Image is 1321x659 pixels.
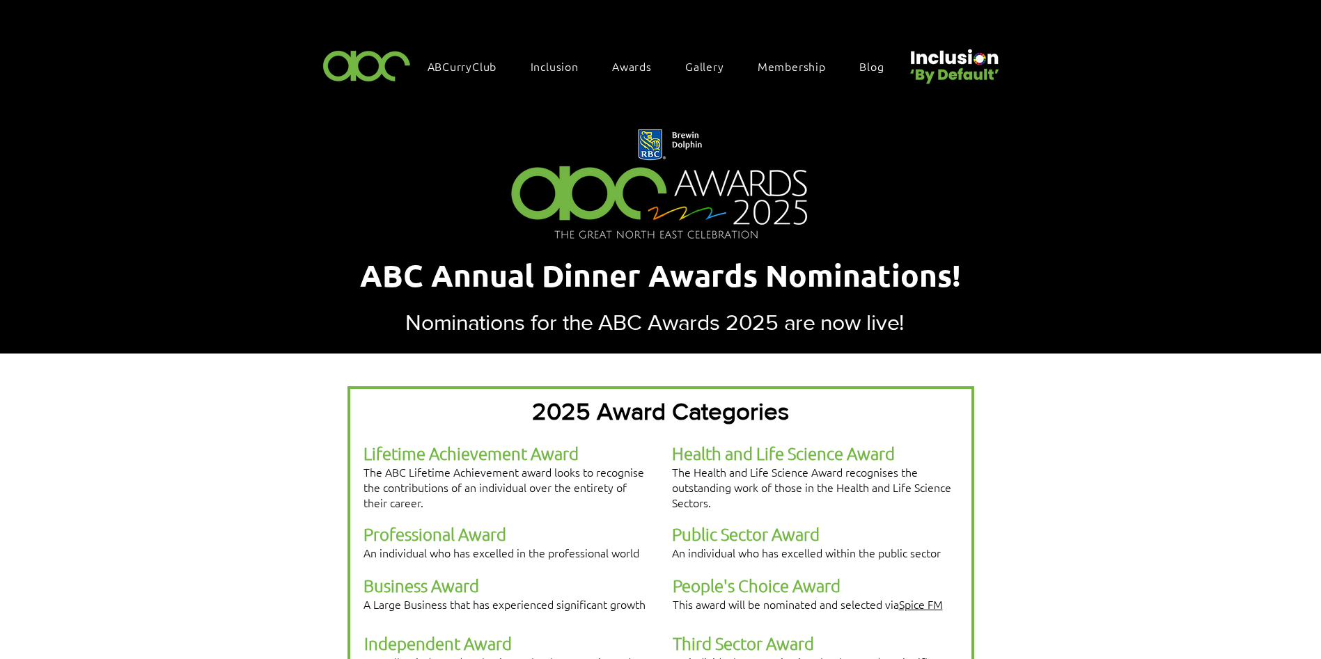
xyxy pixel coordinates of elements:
span: ABCurryClub [428,58,497,74]
img: ABC-Logo-Blank-Background-01-01-2.png [319,45,415,86]
a: Blog [852,51,905,81]
span: Public Sector Award [672,523,820,544]
nav: Site [421,51,905,81]
span: Gallery [685,58,724,74]
span: The ABC Lifetime Achievement award looks to recognise the contributions of an individual over the... [364,464,644,510]
span: ABC Annual Dinner Awards Nominations! [360,256,961,294]
span: Independent Award [364,633,512,653]
a: Membership [751,51,847,81]
span: People's Choice Award [673,575,841,596]
img: Northern Insights Double Pager Apr 2025.png [493,110,828,261]
span: 2025 Award Categories [532,398,789,424]
span: Business Award [364,575,479,596]
span: Inclusion [531,58,579,74]
a: ABCurryClub [421,51,518,81]
span: The Health and Life Science Award recognises the outstanding work of those in the Health and Life... [672,464,951,510]
span: An individual who has excelled in the professional world [364,545,639,560]
span: A Large Business that has experienced significant growth [364,596,646,612]
span: This award will be nominated and selected via [673,596,943,612]
span: Health and Life Science Award [672,443,895,463]
span: Nominations for the ABC Awards 2025 are now live! [405,310,904,334]
div: Inclusion [524,51,600,81]
span: Lifetime Achievement Award [364,443,579,463]
span: An individual who has excelled within the public sector [672,545,941,560]
img: Untitled design (22).png [905,38,1001,86]
span: Professional Award [364,523,506,544]
span: Awards [612,58,652,74]
a: Gallery [678,51,745,81]
div: Awards [605,51,673,81]
span: Third Sector Award [673,633,814,653]
span: Blog [859,58,884,74]
a: Spice FM [899,596,943,612]
span: Membership [758,58,826,74]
